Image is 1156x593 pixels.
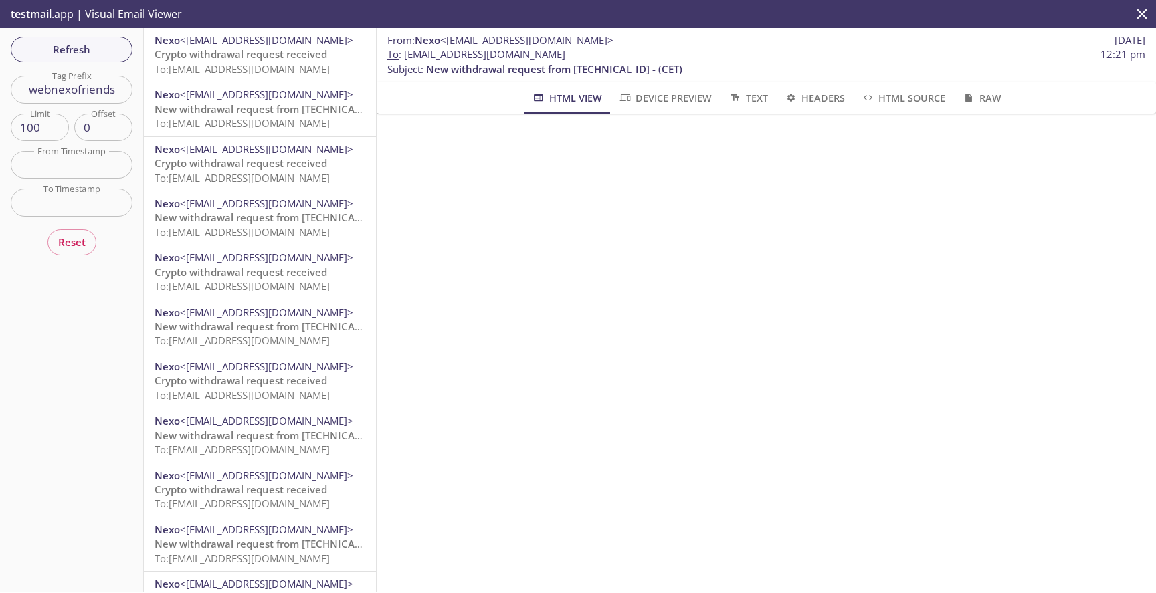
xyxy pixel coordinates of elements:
[728,90,767,106] span: Text
[387,47,565,62] span: : [EMAIL_ADDRESS][DOMAIN_NAME]
[155,62,330,76] span: To: [EMAIL_ADDRESS][DOMAIN_NAME]
[180,33,353,47] span: <[EMAIL_ADDRESS][DOMAIN_NAME]>
[155,33,180,47] span: Nexo
[1100,47,1145,62] span: 12:21 pm
[144,408,376,462] div: Nexo<[EMAIL_ADDRESS][DOMAIN_NAME]>New withdrawal request from [TECHNICAL_ID] - (CET)To:[EMAIL_ADD...
[144,354,376,408] div: Nexo<[EMAIL_ADDRESS][DOMAIN_NAME]>Crypto withdrawal request receivedTo:[EMAIL_ADDRESS][DOMAIN_NAME]
[21,41,122,58] span: Refresh
[155,102,411,116] span: New withdrawal request from [TECHNICAL_ID] - (CET)
[155,497,330,510] span: To: [EMAIL_ADDRESS][DOMAIN_NAME]
[155,265,327,279] span: Crypto withdrawal request received
[618,90,712,106] span: Device Preview
[180,523,353,536] span: <[EMAIL_ADDRESS][DOMAIN_NAME]>
[11,37,132,62] button: Refresh
[155,552,330,565] span: To: [EMAIL_ADDRESS][DOMAIN_NAME]
[155,47,327,61] span: Crypto withdrawal request received
[155,156,327,170] span: Crypto withdrawal request received
[155,360,180,373] span: Nexo
[155,171,330,185] span: To: [EMAIL_ADDRESS][DOMAIN_NAME]
[155,306,180,319] span: Nexo
[144,137,376,191] div: Nexo<[EMAIL_ADDRESS][DOMAIN_NAME]>Crypto withdrawal request receivedTo:[EMAIL_ADDRESS][DOMAIN_NAME]
[180,360,353,373] span: <[EMAIL_ADDRESS][DOMAIN_NAME]>
[180,469,353,482] span: <[EMAIL_ADDRESS][DOMAIN_NAME]>
[144,245,376,299] div: Nexo<[EMAIL_ADDRESS][DOMAIN_NAME]>Crypto withdrawal request receivedTo:[EMAIL_ADDRESS][DOMAIN_NAME]
[155,88,180,101] span: Nexo
[155,334,330,347] span: To: [EMAIL_ADDRESS][DOMAIN_NAME]
[180,251,353,264] span: <[EMAIL_ADDRESS][DOMAIN_NAME]>
[144,191,376,245] div: Nexo<[EMAIL_ADDRESS][DOMAIN_NAME]>New withdrawal request from [TECHNICAL_ID] - (CET)To:[EMAIL_ADD...
[387,33,412,47] span: From
[155,279,330,293] span: To: [EMAIL_ADDRESS][DOMAIN_NAME]
[155,197,180,210] span: Nexo
[387,47,399,61] span: To
[47,229,96,255] button: Reset
[387,47,1145,76] p: :
[531,90,601,106] span: HTML View
[180,414,353,427] span: <[EMAIL_ADDRESS][DOMAIN_NAME]>
[155,483,327,496] span: Crypto withdrawal request received
[155,251,180,264] span: Nexo
[155,374,327,387] span: Crypto withdrawal request received
[440,33,613,47] span: <[EMAIL_ADDRESS][DOMAIN_NAME]>
[155,443,330,456] span: To: [EMAIL_ADDRESS][DOMAIN_NAME]
[155,142,180,156] span: Nexo
[144,463,376,517] div: Nexo<[EMAIL_ADDRESS][DOMAIN_NAME]>Crypto withdrawal request receivedTo:[EMAIL_ADDRESS][DOMAIN_NAME]
[180,197,353,210] span: <[EMAIL_ADDRESS][DOMAIN_NAME]>
[144,82,376,136] div: Nexo<[EMAIL_ADDRESS][DOMAIN_NAME]>New withdrawal request from [TECHNICAL_ID] - (CET)To:[EMAIL_ADD...
[144,517,376,571] div: Nexo<[EMAIL_ADDRESS][DOMAIN_NAME]>New withdrawal request from [TECHNICAL_ID] - (CET)To:[EMAIL_ADD...
[155,320,411,333] span: New withdrawal request from [TECHNICAL_ID] - (CET)
[426,62,682,76] span: New withdrawal request from [TECHNICAL_ID] - (CET)
[180,577,353,590] span: <[EMAIL_ADDRESS][DOMAIN_NAME]>
[861,90,945,106] span: HTML Source
[155,577,180,590] span: Nexo
[961,90,1001,106] span: Raw
[155,523,180,536] span: Nexo
[58,233,86,251] span: Reset
[155,225,330,239] span: To: [EMAIL_ADDRESS][DOMAIN_NAME]
[11,7,52,21] span: testmail
[387,33,613,47] span: :
[155,211,411,224] span: New withdrawal request from [TECHNICAL_ID] - (CET)
[180,88,353,101] span: <[EMAIL_ADDRESS][DOMAIN_NAME]>
[155,537,411,550] span: New withdrawal request from [TECHNICAL_ID] - (CET)
[155,414,180,427] span: Nexo
[155,429,411,442] span: New withdrawal request from [TECHNICAL_ID] - (CET)
[415,33,440,47] span: Nexo
[180,306,353,319] span: <[EMAIL_ADDRESS][DOMAIN_NAME]>
[144,28,376,82] div: Nexo<[EMAIL_ADDRESS][DOMAIN_NAME]>Crypto withdrawal request receivedTo:[EMAIL_ADDRESS][DOMAIN_NAME]
[180,142,353,156] span: <[EMAIL_ADDRESS][DOMAIN_NAME]>
[155,116,330,130] span: To: [EMAIL_ADDRESS][DOMAIN_NAME]
[155,469,180,482] span: Nexo
[1115,33,1145,47] span: [DATE]
[784,90,845,106] span: Headers
[155,388,330,402] span: To: [EMAIL_ADDRESS][DOMAIN_NAME]
[144,300,376,354] div: Nexo<[EMAIL_ADDRESS][DOMAIN_NAME]>New withdrawal request from [TECHNICAL_ID] - (CET)To:[EMAIL_ADD...
[387,62,421,76] span: Subject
